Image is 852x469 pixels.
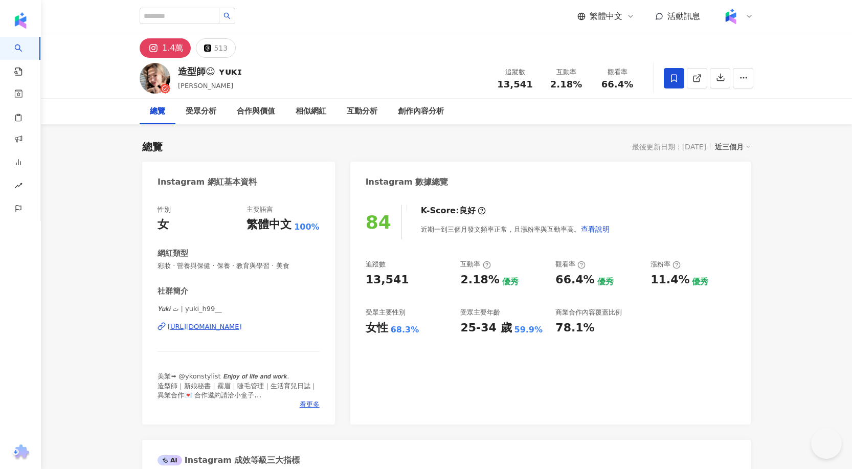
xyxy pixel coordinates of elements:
div: 性別 [158,205,171,214]
span: 2.18% [550,79,582,90]
span: 看更多 [300,400,320,409]
img: chrome extension [11,444,31,461]
button: 1.4萬 [140,38,191,58]
span: 100% [294,221,319,233]
div: 優秀 [692,276,708,287]
div: 漲粉率 [651,260,681,269]
span: 查看說明 [581,225,610,233]
a: search [14,37,35,77]
div: 追蹤數 [366,260,386,269]
div: 2.18% [460,272,499,288]
div: 受眾主要年齡 [460,308,500,317]
div: 最後更新日期：[DATE] [632,143,706,151]
a: [URL][DOMAIN_NAME] [158,322,320,331]
div: 創作內容分析 [398,105,444,118]
div: 1.4萬 [162,41,183,55]
span: 𝙔𝙪𝙠𝙞 ت | yuki_h99__ [158,304,320,314]
div: Instagram 成效等級三大指標 [158,455,300,466]
span: 13,541 [497,79,532,90]
div: 總覽 [142,140,163,154]
span: search [223,12,231,19]
iframe: Help Scout Beacon - Open [811,428,842,459]
span: 美業➟ @ykonstylist 𝙀𝙣𝙟𝙤𝙮 𝙤𝙛 𝙡𝙞𝙛𝙚 𝙖𝙣𝙙 𝙬𝙤𝙧𝙠. 造型師｜新娘秘書｜霧眉｜睫毛管理｜生活育兒日誌｜異業合作💌 合作邀約請洽小盒子 #品牌活動yuki [158,372,317,408]
div: 總覽 [150,105,165,118]
div: 13,541 [366,272,409,288]
div: AI [158,455,182,465]
div: 互動率 [460,260,490,269]
div: 造型師☺︎︎ ʏᴜᴋɪ [178,65,242,78]
div: 優秀 [597,276,614,287]
div: 84 [366,212,391,233]
div: 66.4% [555,272,594,288]
button: 查看說明 [580,219,610,239]
div: 社群簡介 [158,286,188,297]
span: rise [14,175,23,198]
span: 彩妝 · 營養與保健 · 保養 · 教育與學習 · 美食 [158,261,320,271]
div: 互動率 [547,67,586,77]
div: 網紅類型 [158,248,188,259]
div: 78.1% [555,320,594,336]
img: logo icon [12,12,29,29]
div: 59.9% [514,324,543,336]
div: 優秀 [502,276,519,287]
div: 女 [158,217,169,233]
div: 近三個月 [715,140,751,153]
div: 25-34 歲 [460,320,511,336]
img: KOL Avatar [140,63,170,94]
span: 活動訊息 [667,11,700,21]
div: 近期一到三個月發文頻率正常，且漲粉率與互動率高。 [421,219,610,239]
div: 11.4% [651,272,689,288]
div: 觀看率 [555,260,586,269]
img: Kolr%20app%20icon%20%281%29.png [721,7,741,26]
div: 受眾主要性別 [366,308,406,317]
div: 合作與價值 [237,105,275,118]
div: [URL][DOMAIN_NAME] [168,322,242,331]
div: 互動分析 [347,105,377,118]
span: [PERSON_NAME] [178,82,233,90]
div: 繁體中文 [246,217,292,233]
div: 商業合作內容覆蓋比例 [555,308,622,317]
span: 繁體中文 [590,11,622,22]
div: Instagram 數據總覽 [366,176,449,188]
div: 68.3% [391,324,419,336]
div: 主要語言 [246,205,273,214]
span: 66.4% [601,79,633,90]
div: 良好 [459,205,476,216]
div: 513 [214,41,228,55]
button: 513 [196,38,236,58]
div: 受眾分析 [186,105,216,118]
div: 相似網紅 [296,105,326,118]
div: K-Score : [421,205,486,216]
div: 追蹤數 [496,67,534,77]
div: 觀看率 [598,67,637,77]
div: Instagram 網紅基本資料 [158,176,257,188]
div: 女性 [366,320,388,336]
